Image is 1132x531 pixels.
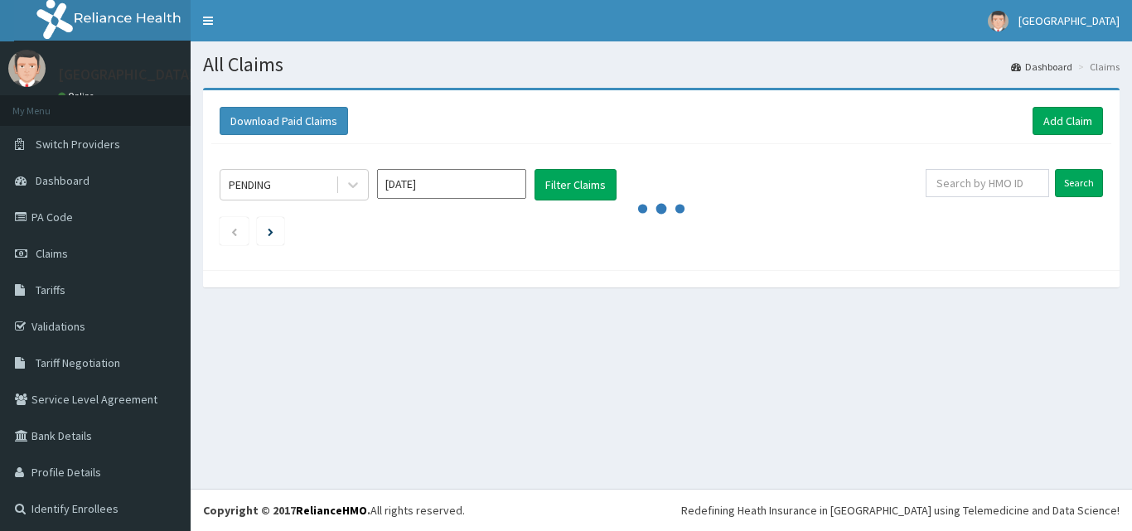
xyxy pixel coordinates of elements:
input: Search [1055,169,1103,197]
button: Download Paid Claims [220,107,348,135]
div: PENDING [229,176,271,193]
span: Claims [36,246,68,261]
a: Add Claim [1033,107,1103,135]
button: Filter Claims [535,169,617,200]
a: Previous page [230,224,238,239]
span: Dashboard [36,173,89,188]
div: Redefining Heath Insurance in [GEOGRAPHIC_DATA] using Telemedicine and Data Science! [681,502,1120,519]
img: User Image [988,11,1009,31]
span: [GEOGRAPHIC_DATA] [1018,13,1120,28]
strong: Copyright © 2017 . [203,503,370,518]
footer: All rights reserved. [191,489,1132,531]
span: Tariff Negotiation [36,355,120,370]
input: Select Month and Year [377,169,526,199]
input: Search by HMO ID [926,169,1049,197]
a: Online [58,90,98,102]
p: [GEOGRAPHIC_DATA] [58,67,195,82]
li: Claims [1074,60,1120,74]
a: Dashboard [1011,60,1072,74]
svg: audio-loading [636,184,686,234]
h1: All Claims [203,54,1120,75]
span: Tariffs [36,282,65,297]
a: Next page [268,224,273,239]
img: User Image [8,50,46,87]
span: Switch Providers [36,137,120,152]
a: RelianceHMO [296,503,367,518]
